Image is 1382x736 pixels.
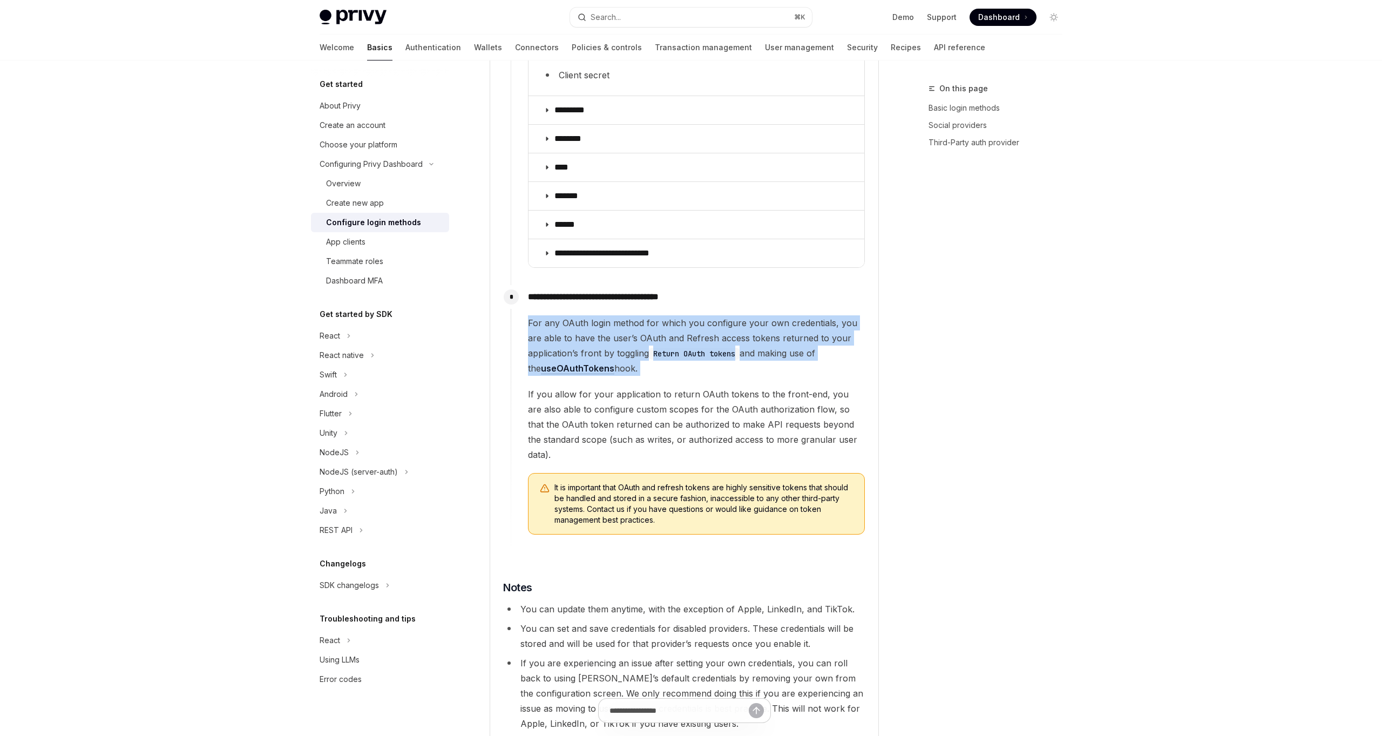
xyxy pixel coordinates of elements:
a: Support [927,12,957,23]
div: Flutter [320,407,342,420]
a: Using LLMs [311,650,449,670]
a: Dashboard [970,9,1036,26]
a: Third-Party auth provider [929,134,1071,151]
a: API reference [934,35,985,60]
div: SDK changelogs [320,579,379,592]
a: Teammate roles [311,252,449,271]
div: NodeJS (server-auth) [320,465,398,478]
a: Demo [892,12,914,23]
a: Wallets [474,35,502,60]
svg: Warning [539,483,550,494]
h5: Get started [320,78,363,91]
div: Using LLMs [320,653,360,666]
h5: Changelogs [320,557,366,570]
h5: Troubleshooting and tips [320,612,416,625]
span: Notes [503,580,532,595]
span: Dashboard [978,12,1020,23]
a: App clients [311,232,449,252]
div: Search... [591,11,621,24]
span: On this page [939,82,988,95]
a: Dashboard MFA [311,271,449,291]
div: Configuring Privy Dashboard [320,158,423,171]
li: You can update them anytime, with the exception of Apple, LinkedIn, and TikTok. [503,602,865,617]
div: About Privy [320,99,361,112]
div: Overview [326,177,361,190]
li: Client secret [541,67,851,83]
a: useOAuthTokens [541,363,614,374]
a: Basic login methods [929,99,1071,117]
div: Create an account [320,119,385,132]
a: Create new app [311,193,449,213]
span: For any OAuth login method for which you configure your own credentials, you are able to have the... [528,315,865,376]
a: About Privy [311,96,449,116]
div: Swift [320,368,337,381]
a: Security [847,35,878,60]
div: Java [320,504,337,517]
div: Choose your platform [320,138,397,151]
span: ⌘ K [794,13,805,22]
a: Welcome [320,35,354,60]
a: Choose your platform [311,135,449,154]
div: Create new app [326,197,384,210]
div: Unity [320,427,337,440]
div: Configure login methods [326,216,421,229]
a: Connectors [515,35,559,60]
div: NodeJS [320,446,349,459]
button: Send message [749,703,764,718]
a: Error codes [311,670,449,689]
div: Error codes [320,673,362,686]
div: Android [320,388,348,401]
div: React native [320,349,364,362]
code: Return OAuth tokens [649,348,740,360]
div: REST API [320,524,353,537]
div: App clients [326,235,365,248]
a: Recipes [891,35,921,60]
a: Transaction management [655,35,752,60]
div: React [320,634,340,647]
a: Social providers [929,117,1071,134]
a: Basics [367,35,392,60]
a: Configure login methods [311,213,449,232]
a: Overview [311,174,449,193]
a: Policies & controls [572,35,642,60]
div: Teammate roles [326,255,383,268]
span: It is important that OAuth and refresh tokens are highly sensitive tokens that should be handled ... [554,482,853,525]
button: Search...⌘K [570,8,812,27]
h5: Get started by SDK [320,308,392,321]
span: If you allow for your application to return OAuth tokens to the front-end, you are also able to c... [528,387,865,462]
a: User management [765,35,834,60]
div: Python [320,485,344,498]
div: React [320,329,340,342]
div: Dashboard MFA [326,274,383,287]
button: Toggle dark mode [1045,9,1062,26]
li: If you are experiencing an issue after setting your own credentials, you can roll back to using [... [503,656,865,731]
img: light logo [320,10,387,25]
a: Create an account [311,116,449,135]
a: Authentication [405,35,461,60]
li: You can set and save credentials for disabled providers. These credentials will be stored and wil... [503,621,865,651]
